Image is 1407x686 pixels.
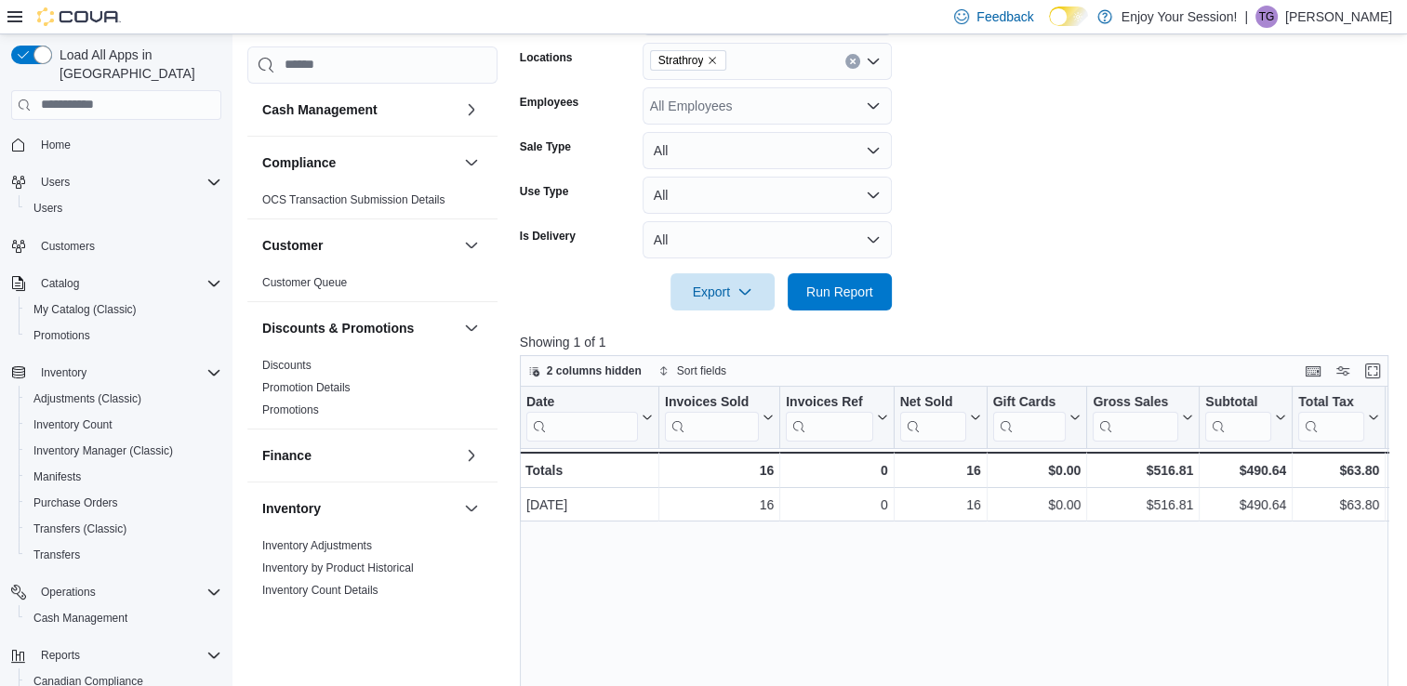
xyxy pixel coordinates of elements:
div: Net Sold [899,393,965,441]
button: Remove Strathroy from selection in this group [707,55,718,66]
button: Subtotal [1205,393,1286,441]
div: $0.00 [993,494,1082,516]
button: Catalog [4,270,229,297]
div: 16 [665,459,774,482]
span: Users [26,197,221,219]
span: Users [33,201,62,216]
div: $490.64 [1205,494,1286,516]
p: Showing 1 of 1 [520,333,1398,351]
h3: Finance [262,446,312,465]
a: Adjustments (Classic) [26,388,149,410]
button: Inventory [262,499,457,518]
a: Inventory Count Details [262,584,378,597]
button: Date [526,393,653,441]
span: Home [41,138,71,152]
span: Reports [41,648,80,663]
span: Promotions [262,402,319,417]
span: Promotions [33,328,90,343]
span: Inventory [33,362,221,384]
button: Promotions [19,323,229,349]
div: 0 [786,459,887,482]
button: All [643,221,892,258]
span: Load All Apps in [GEOGRAPHIC_DATA] [52,46,221,83]
span: My Catalog (Classic) [33,302,137,317]
button: Inventory Manager (Classic) [19,438,229,464]
button: Discounts & Promotions [262,319,457,337]
span: Users [33,171,221,193]
span: Purchase Orders [33,495,118,510]
span: Inventory Manager (Classic) [33,443,173,458]
button: Open list of options [866,99,881,113]
a: Customers [33,235,102,257]
a: Inventory Manager (Classic) [26,440,180,462]
a: Transfers (Classic) [26,518,134,540]
span: Customer Queue [262,275,347,290]
p: | [1244,6,1248,28]
span: Transfers (Classic) [26,518,221,540]
div: Subtotal [1205,393,1271,441]
span: Adjustments (Classic) [33,391,141,406]
button: Export [670,273,775,310]
span: Promotion Details [262,380,351,395]
span: Transfers [26,544,221,566]
button: Discounts & Promotions [460,317,483,339]
div: $516.81 [1093,494,1193,516]
button: All [643,132,892,169]
span: Promotions [26,324,221,347]
div: Gross Sales [1093,393,1178,441]
span: Run Report [806,283,873,301]
a: Cash Management [26,607,135,629]
div: Gift Cards [992,393,1066,411]
a: Discounts [262,359,312,372]
span: Strathroy [658,51,704,70]
div: Total Tax [1298,393,1364,411]
button: Home [4,131,229,158]
div: Totals [525,459,653,482]
h3: Compliance [262,153,336,172]
button: Customers [4,232,229,259]
button: Compliance [460,152,483,174]
button: Inventory [33,362,94,384]
button: Gross Sales [1093,393,1193,441]
span: Inventory Adjustments [262,538,372,553]
button: Transfers [19,542,229,568]
span: 2 columns hidden [547,363,642,378]
span: My Catalog (Classic) [26,298,221,321]
p: [PERSON_NAME] [1285,6,1392,28]
div: $490.64 [1205,459,1286,482]
button: Finance [460,444,483,467]
a: My Catalog (Classic) [26,298,144,321]
button: Cash Management [262,100,457,119]
a: Promotions [26,324,98,347]
img: Cova [37,7,121,26]
button: Enter fullscreen [1361,360,1384,382]
button: Keyboard shortcuts [1302,360,1324,382]
a: Home [33,134,78,156]
span: Reports [33,644,221,666]
button: Invoices Ref [786,393,887,441]
button: Total Tax [1298,393,1379,441]
span: Feedback [976,7,1033,26]
span: Transfers [33,547,80,562]
button: Sort fields [651,360,734,382]
span: OCS Transaction Submission Details [262,192,445,207]
span: Inventory Count Details [262,583,378,598]
button: My Catalog (Classic) [19,297,229,323]
div: Invoices Sold [665,393,759,441]
button: Clear input [845,54,860,69]
div: Gift Card Sales [992,393,1066,441]
span: Sort fields [677,363,726,378]
button: Operations [4,579,229,605]
button: Operations [33,581,103,603]
button: 2 columns hidden [521,360,649,382]
div: Total Tax [1298,393,1364,441]
button: Manifests [19,464,229,490]
div: Invoices Sold [665,393,759,411]
span: Home [33,133,221,156]
div: Net Sold [899,393,965,411]
span: Inventory Count [33,417,113,432]
label: Sale Type [520,139,571,154]
span: Inventory by Product Historical [262,561,414,575]
span: Customers [33,234,221,257]
button: Cash Management [460,99,483,121]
